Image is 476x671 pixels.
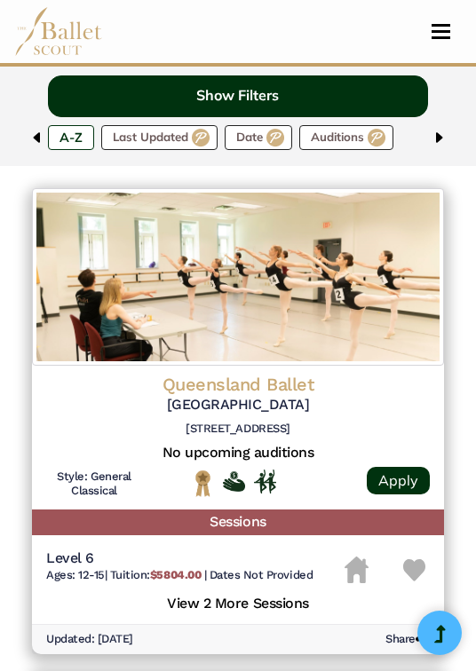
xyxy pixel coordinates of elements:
h6: Updated: [DATE] [46,632,133,647]
img: In Person [254,470,276,493]
label: Date [225,125,292,150]
h6: [STREET_ADDRESS] [46,422,430,437]
img: Logo [32,188,444,366]
button: Toggle navigation [420,23,462,40]
h5: No upcoming auditions [46,444,430,462]
label: A-Z [48,125,94,150]
img: Housing Unavailable [345,557,369,583]
a: Apply [367,467,430,494]
h5: Sessions [32,509,444,535]
img: Heart [403,559,425,581]
label: Auditions [299,125,393,150]
span: Dates Not Provided [210,568,313,581]
h5: View 2 More Sessions [46,590,430,613]
span: Tuition: [110,568,204,581]
b: $5804.00 [150,568,201,581]
button: Show Filters [48,75,429,117]
h6: Share [385,632,430,647]
h5: [GEOGRAPHIC_DATA] [46,396,430,414]
img: National [192,470,214,497]
img: Offers Financial Aid [223,471,245,491]
h5: Level 6 [46,549,313,568]
h6: Style: General Classical [46,470,142,500]
label: Last Updated [101,125,218,150]
h6: | | [46,568,313,583]
h4: Queensland Ballet [46,373,430,396]
span: Ages: 12-15 [46,568,105,581]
